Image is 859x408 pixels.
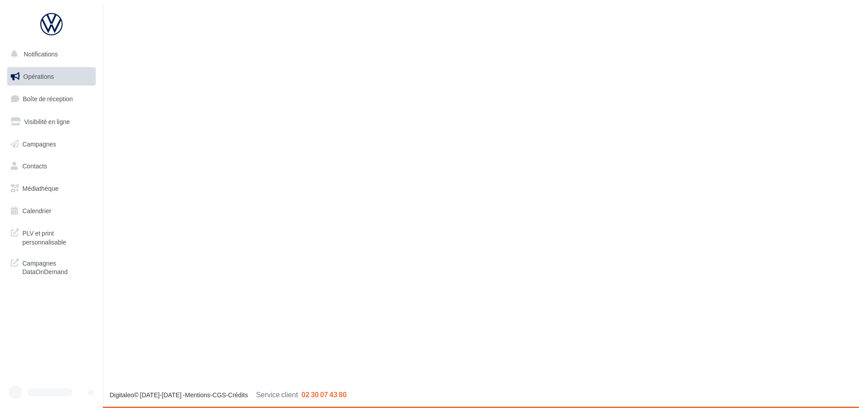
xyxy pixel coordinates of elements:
a: Médiathèque [5,179,98,198]
a: Campagnes [5,135,98,154]
a: Calendrier [5,202,98,220]
a: Digitaleo [110,391,134,399]
a: Opérations [5,67,98,86]
a: Visibilité en ligne [5,112,98,131]
span: Notifications [24,50,58,58]
span: Médiathèque [22,185,59,192]
span: 02 30 07 43 80 [302,390,347,399]
a: Contacts [5,157,98,176]
span: PLV et print personnalisable [22,227,92,246]
span: Boîte de réception [23,95,73,103]
span: Campagnes DataOnDemand [22,257,92,276]
a: PLV et print personnalisable [5,223,98,250]
span: Opérations [23,73,54,80]
a: Campagnes DataOnDemand [5,253,98,280]
a: Boîte de réception [5,89,98,108]
span: Contacts [22,162,47,170]
a: Mentions [185,391,210,399]
a: CGS [213,391,226,399]
span: Calendrier [22,207,51,215]
span: Campagnes [22,140,56,147]
a: Crédits [228,391,248,399]
span: Visibilité en ligne [24,118,70,125]
span: Service client [256,390,298,399]
span: © [DATE]-[DATE] - - - [110,391,347,399]
button: Notifications [5,45,94,64]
